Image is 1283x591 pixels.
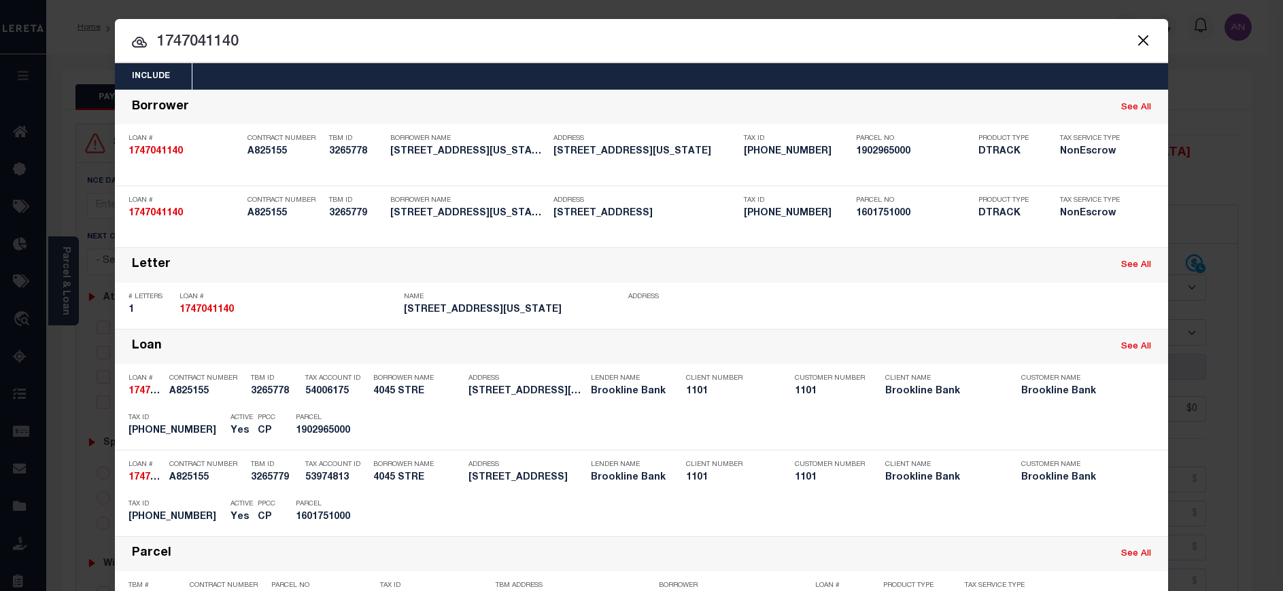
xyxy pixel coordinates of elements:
p: TBM ID [251,374,298,382]
p: Tax Service Type [965,581,1026,590]
p: Lender Name [591,374,666,382]
p: Tax ID [380,581,489,590]
p: Loan # [815,581,876,590]
div: Letter [132,257,171,273]
h5: 3265778 [329,146,383,158]
p: Tax Service Type [1060,135,1128,143]
h5: NonEscrow [1060,208,1128,219]
h5: 1101 [795,472,863,484]
p: Loan # [179,293,397,301]
h5: 3265779 [329,208,383,219]
a: See All [1121,550,1151,558]
h5: Yes [230,425,251,437]
p: Product Type [978,135,1040,143]
h5: CP [258,425,275,437]
strong: 1747041140 [129,473,183,482]
h5: 4045 WASHINGTON STRE [390,146,547,158]
p: Lender Name [591,461,666,469]
p: TBM ID [251,461,298,469]
p: Product Type [883,581,944,590]
p: Client Name [885,461,1001,469]
p: Active [230,500,253,508]
p: Customer Name [1021,461,1137,469]
p: Borrower [659,581,808,590]
h5: Yes [230,512,251,523]
p: Contract Number [247,135,322,143]
p: Contract Number [169,461,244,469]
h5: 1101 [686,386,774,397]
h5: 4045 WASHINGTON STRE [404,304,621,316]
p: Tax ID [129,500,224,508]
h5: A825155 [169,386,244,397]
p: Active [230,414,253,422]
h5: 53974813 [305,472,366,484]
h5: 3265778 [251,386,298,397]
div: Borrower [132,100,189,115]
p: Loan # [129,461,162,469]
h5: Brookline Bank [591,472,666,484]
p: # Letters [129,293,173,301]
p: Contract Number [169,374,244,382]
h5: 1747041140 [129,386,162,397]
p: Tax ID [744,196,849,204]
h5: A825155 [247,146,322,158]
p: Address [468,461,584,469]
h5: 1747041140 [129,146,241,158]
strong: 1747041140 [129,209,183,218]
h5: Brookline Bank [1021,386,1137,397]
p: Parcel [296,414,357,422]
h5: NonEscrow [1060,146,1128,158]
h5: 4045 WASHINGTON STRE [390,208,547,219]
p: Loan # [129,135,241,143]
h5: 4045 STRE [373,386,462,397]
p: TBM ID [329,196,383,204]
h5: 4045 WASHINGTON ST BOSTON MA 02131 [468,386,584,397]
p: Tax ID [744,135,849,143]
p: Client Number [686,461,774,469]
strong: 1747041140 [129,147,183,156]
p: TBM ID [329,135,383,143]
h5: Brookline Bank [591,386,666,397]
p: Name [404,293,621,301]
h5: Brookline Bank [1021,472,1137,484]
div: Parcel [132,546,171,562]
h5: 1601751000 [296,512,357,523]
p: Contract Number [190,581,264,590]
h5: 61 SHEPTON ST BOSTON MA 02124 [468,472,584,484]
h5: 4045 WASHINGTON ST BOSTON MA 02131 [553,146,737,158]
p: Product Type [978,196,1040,204]
h5: 1747041140 [129,208,241,219]
p: Address [628,293,846,301]
p: Tax Account ID [305,374,366,382]
h5: DTRACK [978,208,1040,219]
strong: 1747041140 [129,387,183,396]
button: Include [115,63,187,90]
p: Loan # [129,196,241,204]
h5: CP [258,512,275,523]
h5: 1601751000 [856,208,972,219]
p: PPCC [258,500,275,508]
p: Client Name [885,374,1001,382]
p: Client Number [686,374,774,382]
h5: 16-01751-000 [744,208,849,219]
p: Tax Service Type [1060,196,1128,204]
p: Loan # [129,374,162,382]
p: Parcel No [856,135,972,143]
p: Borrower Name [390,196,547,204]
p: Customer Name [1021,374,1137,382]
p: Customer Number [795,374,865,382]
h5: Brookline Bank [885,472,1001,484]
p: Contract Number [247,196,322,204]
strong: 1747041140 [179,305,234,315]
h5: 16-01751-000 [129,512,224,523]
h5: 4045 STRE [373,472,462,484]
p: Parcel No [271,581,373,590]
h5: 1747041140 [179,304,397,316]
button: Close [1134,31,1152,49]
p: PPCC [258,414,275,422]
a: See All [1121,342,1151,351]
p: Address [553,135,737,143]
input: Start typing... [115,31,1168,54]
h5: A825155 [247,208,322,219]
h5: 61 SHEPTON ST BOSTON MA 02124 [553,208,737,219]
